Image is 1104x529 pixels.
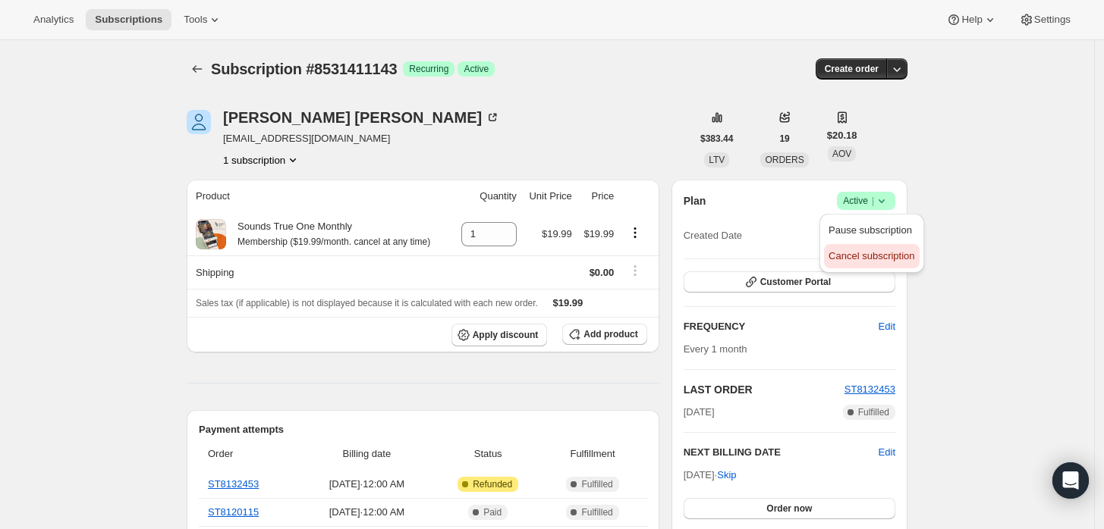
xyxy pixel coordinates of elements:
[708,463,745,487] button: Skip
[824,244,919,268] button: Cancel subscription
[700,133,733,145] span: $383.44
[879,445,895,460] button: Edit
[832,149,851,159] span: AOV
[717,468,736,483] span: Skip
[553,297,583,308] span: $19.99
[211,61,397,77] span: Subscription #8531411143
[187,110,211,134] span: Deborah Keyes
[521,180,577,213] th: Unit Price
[223,152,300,167] button: Product actions
[208,478,259,490] a: ST8132453
[562,324,646,345] button: Add product
[760,276,831,288] span: Customer Portal
[816,58,888,80] button: Create order
[187,255,452,289] th: Shipping
[684,445,879,460] h2: NEXT BILLING DATE
[829,250,914,261] span: Cancel subscription
[581,478,612,490] span: Fulfilled
[684,193,706,208] h2: Plan
[845,383,895,395] a: ST8132453
[581,506,612,518] span: Fulfilled
[684,498,895,519] button: Order now
[223,110,500,125] div: [PERSON_NAME] [PERSON_NAME]
[305,477,429,492] span: [DATE] · 12:00 AM
[684,228,742,243] span: Created Date
[542,228,572,239] span: $19.99
[175,9,231,30] button: Tools
[709,155,725,165] span: LTV
[305,446,429,462] span: Billing date
[409,63,448,75] span: Recurring
[208,506,259,518] a: ST8120115
[684,405,715,420] span: [DATE]
[473,478,512,490] span: Refunded
[187,58,208,80] button: Subscriptions
[226,219,430,249] div: Sounds True One Monthly
[305,505,429,520] span: [DATE] · 12:00 AM
[199,422,647,437] h2: Payment attempts
[33,14,74,26] span: Analytics
[879,319,895,334] span: Edit
[770,128,798,149] button: 19
[623,262,647,279] button: Shipping actions
[845,382,895,397] button: ST8132453
[547,446,637,462] span: Fulfillment
[473,329,539,341] span: Apply discount
[196,298,538,308] span: Sales tax (if applicable) is not displayed because it is calculated with each new order.
[1052,462,1089,499] div: Open Intercom Messenger
[684,271,895,293] button: Customer Portal
[827,128,857,143] span: $20.18
[184,14,207,26] span: Tools
[623,224,647,241] button: Product actions
[223,131,500,146] span: [EMAIL_ADDRESS][DOMAIN_NAME]
[464,63,489,75] span: Active
[451,324,548,346] button: Apply discount
[691,128,742,149] button: $383.44
[196,219,226,249] img: product img
[937,9,1006,30] button: Help
[24,9,83,30] button: Analytics
[583,328,637,340] span: Add product
[187,180,452,213] th: Product
[583,228,614,239] span: $19.99
[237,236,430,247] small: Membership ($19.99/month. cancel at any time)
[872,195,874,207] span: |
[483,506,502,518] span: Paid
[843,193,889,208] span: Active
[86,9,171,30] button: Subscriptions
[765,155,804,165] span: ORDERS
[577,180,618,213] th: Price
[961,14,982,26] span: Help
[590,267,615,278] span: $0.00
[870,315,904,339] button: Edit
[825,63,879,75] span: Create order
[199,437,300,471] th: Order
[1034,14,1071,26] span: Settings
[766,502,812,515] span: Order now
[95,14,162,26] span: Subscriptions
[684,382,845,397] h2: LAST ORDER
[684,469,737,480] span: [DATE] ·
[824,218,919,243] button: Pause subscription
[829,224,912,236] span: Pause subscription
[858,406,889,418] span: Fulfilled
[1010,9,1080,30] button: Settings
[452,180,521,213] th: Quantity
[684,319,879,334] h2: FREQUENCY
[684,343,747,355] span: Every 1 month
[438,446,539,462] span: Status
[779,133,789,145] span: 19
